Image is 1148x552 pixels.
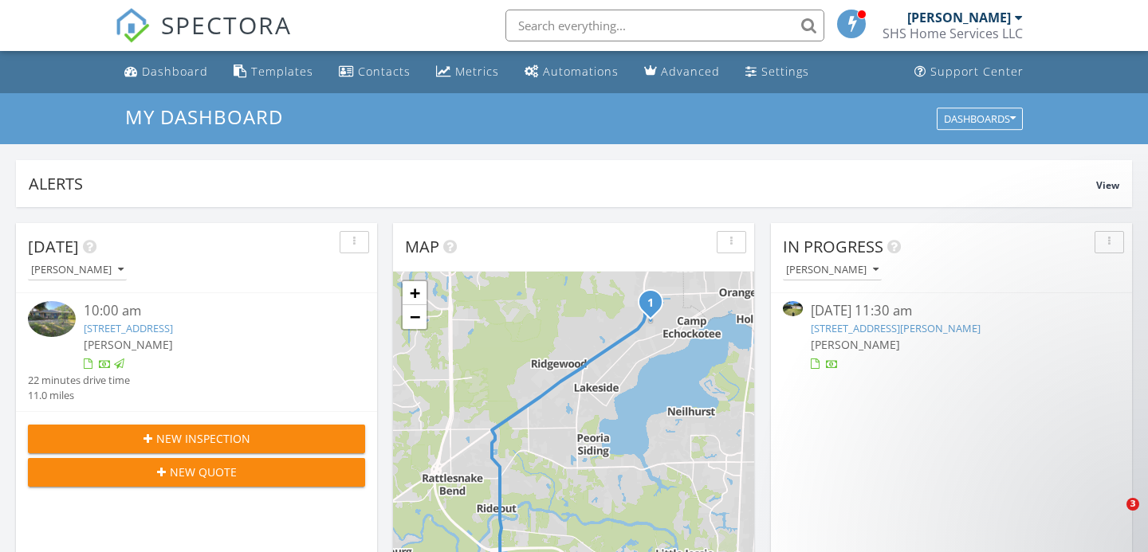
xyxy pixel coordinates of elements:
div: Support Center [930,64,1024,79]
div: [PERSON_NAME] [786,264,879,276]
i: 1 [647,298,654,309]
div: 647 Gulfstream Trail S, Orange Park, FL 32073 [651,302,660,311]
div: [PERSON_NAME] [31,264,124,276]
span: My Dashboard [125,104,283,130]
img: 9328769%2Freports%2F9a4131d8-1ed4-4233-9093-443f8a271728%2Fcover_photos%2F13ehtw6i9R4MoTO9LVYe%2F... [28,301,76,337]
a: [DATE] 11:30 am [STREET_ADDRESS][PERSON_NAME] [PERSON_NAME] [783,301,1120,372]
a: [STREET_ADDRESS][PERSON_NAME] [811,321,981,335]
div: Dashboards [944,113,1016,124]
a: Templates [227,57,320,87]
span: Map [405,236,439,257]
a: Automations (Basic) [518,57,625,87]
span: In Progress [783,236,883,257]
div: [PERSON_NAME] [907,10,1011,25]
div: Dashboard [142,64,208,79]
div: Advanced [661,64,720,79]
span: 3 [1126,498,1139,511]
span: [PERSON_NAME] [811,337,900,352]
button: [PERSON_NAME] [783,260,882,281]
a: Contacts [332,57,417,87]
a: Advanced [638,57,726,87]
button: New Inspection [28,425,365,453]
iframe: Intercom live chat [1094,498,1132,536]
a: Zoom out [403,305,427,329]
img: 9173070%2Fcover_photos%2FByKehQthrKhc7lyJN8As%2Fsmall.jpg [783,301,803,316]
div: 22 minutes drive time [28,373,130,388]
a: Dashboard [118,57,214,87]
div: SHS Home Services LLC [883,25,1023,41]
a: Metrics [430,57,505,87]
div: Templates [251,64,313,79]
a: 10:00 am [STREET_ADDRESS] [PERSON_NAME] 22 minutes drive time 11.0 miles [28,301,365,403]
a: [STREET_ADDRESS] [84,321,173,335]
span: New Quote [170,464,237,480]
input: Search everything... [505,10,824,41]
img: The Best Home Inspection Software - Spectora [115,8,150,43]
div: Automations [543,64,619,79]
div: Settings [761,64,809,79]
span: SPECTORA [161,8,292,41]
a: Zoom in [403,281,427,305]
span: [DATE] [28,236,79,257]
a: SPECTORA [115,22,292,55]
span: [PERSON_NAME] [84,337,173,352]
button: Dashboards [937,108,1023,130]
span: View [1096,178,1119,192]
a: Support Center [908,57,1030,87]
span: New Inspection [156,430,250,447]
a: Settings [739,57,816,87]
button: [PERSON_NAME] [28,260,127,281]
div: 10:00 am [84,301,336,321]
div: Alerts [29,173,1096,194]
div: [DATE] 11:30 am [811,301,1092,321]
div: Metrics [455,64,499,79]
button: New Quote [28,458,365,487]
div: 11.0 miles [28,388,130,403]
div: Contacts [358,64,411,79]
